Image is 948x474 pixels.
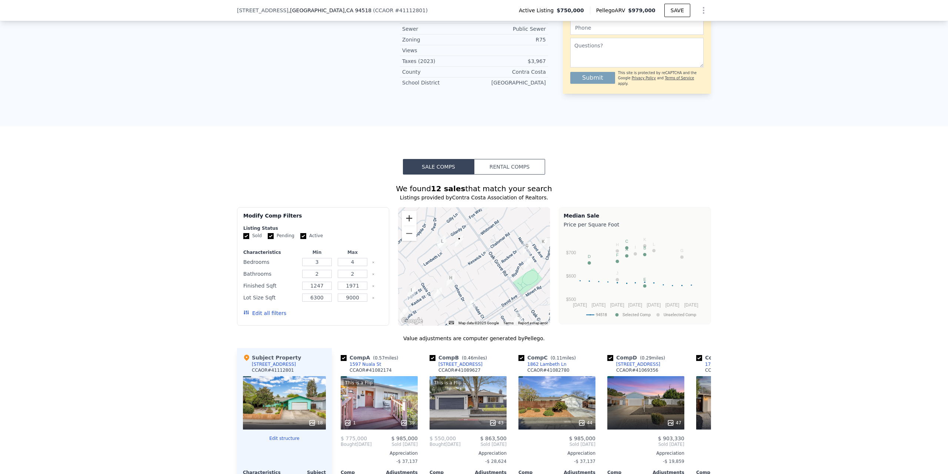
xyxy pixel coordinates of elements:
[433,379,463,387] div: This is a Flip
[592,302,606,308] text: [DATE]
[402,226,417,241] button: Zoom out
[489,419,504,427] div: 43
[480,435,507,441] span: $ 863,500
[705,367,747,373] div: CCAOR # 41090092
[402,79,474,86] div: School District
[518,441,595,447] span: Sold [DATE]
[503,321,514,325] a: Terms (opens in new tab)
[350,361,381,367] div: 1597 Nuala St
[341,441,357,447] span: Bought
[237,7,288,14] span: [STREET_ADDRESS]
[596,7,628,14] span: Pellego ARV
[344,419,356,427] div: 1
[564,219,706,230] div: Price per Square Foot
[474,79,546,86] div: [GEOGRAPHIC_DATA]
[301,249,333,255] div: Min
[566,297,576,302] text: $500
[485,459,507,464] span: -$ 28,624
[618,70,704,86] div: This site is protected by reCAPTCHA and the Google and apply.
[400,419,415,427] div: 39
[308,419,323,427] div: 18
[243,435,326,441] button: Edit structure
[243,281,298,291] div: Finished Sqft
[573,302,587,308] text: [DATE]
[372,441,418,447] span: Sold [DATE]
[523,242,531,255] div: 927 Notre Dame Ave
[430,441,445,447] span: Bought
[625,239,628,243] text: C
[564,230,706,322] svg: A chart.
[341,354,401,361] div: Comp A
[663,459,684,464] span: -$ 19,859
[684,302,698,308] text: [DATE]
[430,354,490,361] div: Comp B
[548,355,579,361] span: ( miles)
[680,248,684,253] text: G
[628,302,642,308] text: [DATE]
[402,36,474,43] div: Zoning
[400,307,408,319] div: 1597 Nuala St
[430,450,507,456] div: Appreciation
[564,212,706,219] div: Median Sale
[518,321,548,325] a: Report a map error
[696,3,711,18] button: Show Options
[518,361,567,367] a: 1862 Lambeth Ln
[474,25,546,33] div: Public Sewer
[705,361,737,367] div: 1738 Nuala St
[243,292,298,303] div: Lot Size Sqft
[237,194,711,201] div: Listings provided by Contra Costa Association of Realtors .
[243,249,298,255] div: Characteristics
[430,441,461,447] div: [DATE]
[524,256,533,269] div: 915 Honora Ave
[437,236,445,248] div: 1862 Lambeth Ln
[459,355,490,361] span: ( miles)
[607,361,660,367] a: [STREET_ADDRESS]
[341,441,372,447] div: [DATE]
[400,316,424,326] img: Google
[402,211,417,226] button: Zoom in
[402,25,474,33] div: Sewer
[237,183,711,194] div: We found that match your search
[616,361,660,367] div: [STREET_ADDRESS]
[596,312,607,317] text: 94518
[607,450,684,456] div: Appreciation
[610,302,624,308] text: [DATE]
[665,76,694,80] a: Terms of Service
[458,321,499,325] span: Map data ©2025 Google
[696,441,773,447] span: Sold [DATE]
[341,435,367,441] span: $ 775,000
[300,233,306,239] input: Active
[552,355,562,361] span: 0.11
[464,355,474,361] span: 0.46
[407,286,415,299] div: 1666 Agadir St
[243,225,383,231] div: Listing Status
[696,361,737,367] a: 1738 Nuala St
[518,450,595,456] div: Appreciation
[350,367,392,373] div: CCAOR # 41082174
[372,296,375,299] button: Clear
[461,441,507,447] span: Sold [DATE]
[341,450,418,456] div: Appreciation
[474,36,546,43] div: R75
[395,7,425,13] span: # 41112801
[243,309,286,317] button: Edit all filters
[268,233,294,239] label: Pending
[243,257,298,267] div: Bedrooms
[370,355,401,361] span: ( miles)
[664,4,690,17] button: SAVE
[622,312,651,317] text: Selected Comp
[574,459,595,464] span: -$ 37,137
[455,235,463,248] div: 1005 Claremont Dr
[665,302,680,308] text: [DATE]
[373,7,428,14] div: ( )
[518,354,579,361] div: Comp C
[566,250,576,255] text: $700
[243,354,301,361] div: Subject Property
[402,47,474,54] div: Views
[643,237,646,242] text: K
[300,233,323,239] label: Active
[616,271,618,275] text: J
[474,57,546,65] div: $3,967
[268,233,274,239] input: Pending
